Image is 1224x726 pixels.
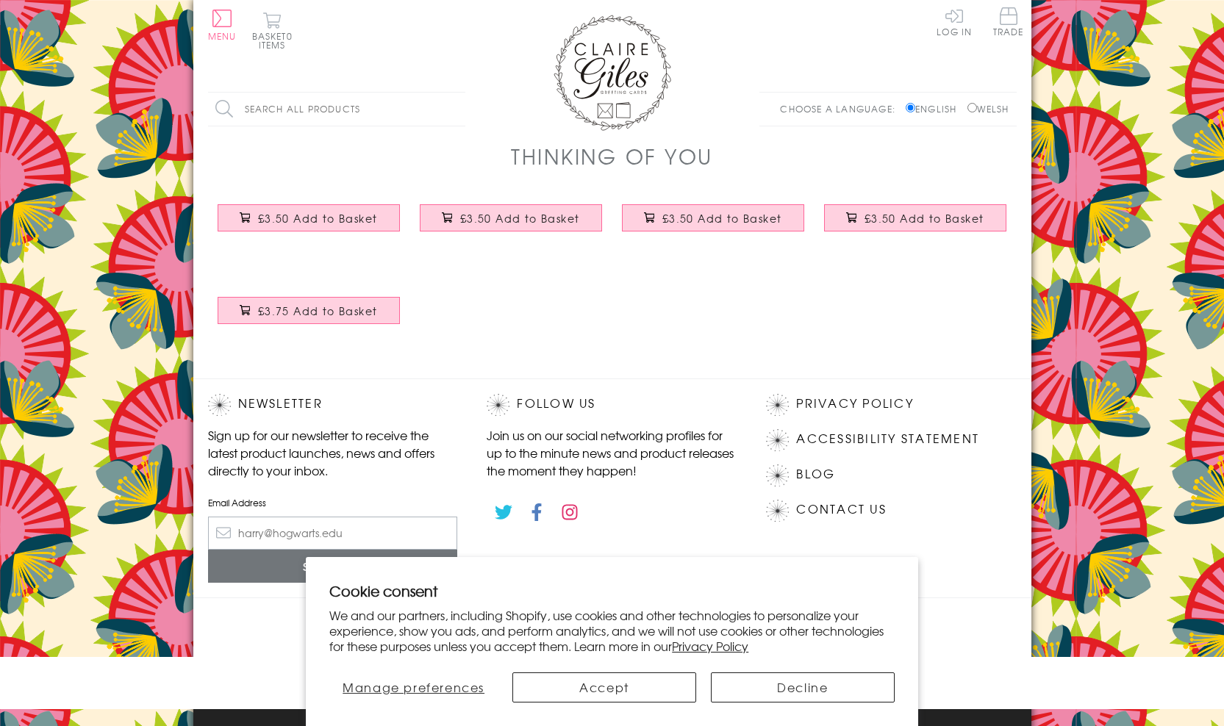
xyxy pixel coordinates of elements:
a: Sympathy, Sorry, Thinking of you Card, Heart, fabric butterfly Embellished £3.50 Add to Basket [612,193,815,256]
button: Basket0 items [252,12,293,49]
span: Menu [208,29,237,43]
button: £3.50 Add to Basket [218,204,400,231]
span: £3.75 Add to Basket [258,303,378,318]
a: Sympathy, Sorry, Thinking of you Card, Blue Star, Embellished with a padded star £3.50 Add to Basket [208,193,410,256]
a: Privacy Policy [672,637,748,655]
input: Search [451,93,465,126]
a: General Card Card, Telephone, Just to Say, Embellished with a colourful tassel £3.75 Add to Basket [208,286,410,349]
button: £3.75 Add to Basket [218,297,400,324]
button: £3.50 Add to Basket [420,204,602,231]
label: Welsh [967,102,1009,115]
button: Decline [711,672,895,702]
input: English [906,103,915,112]
button: Accept [512,672,696,702]
span: £3.50 Add to Basket [258,211,378,226]
label: Email Address [208,496,458,509]
img: Claire Giles Greetings Cards [554,15,671,131]
span: 0 items [259,29,293,51]
input: Welsh [967,103,977,112]
p: Sign up for our newsletter to receive the latest product launches, news and offers directly to yo... [208,426,458,479]
button: Menu [208,10,237,40]
span: Trade [993,7,1024,36]
a: Trade [993,7,1024,39]
p: Join us on our social networking profiles for up to the minute news and product releases the mome... [487,426,737,479]
label: English [906,102,964,115]
button: £3.50 Add to Basket [622,204,804,231]
input: harry@hogwarts.edu [208,517,458,550]
h1: Thinking of You [511,141,713,171]
h2: Cookie consent [329,581,895,601]
span: £3.50 Add to Basket [460,211,580,226]
input: Subscribe [208,550,458,583]
p: We and our partners, including Shopify, use cookies and other technologies to personalize your ex... [329,608,895,653]
span: Manage preferences [343,678,484,696]
input: Search all products [208,93,465,126]
a: Sympathy, Sorry, Thinking of you Card, Flowers, Sorry £3.50 Add to Basket [815,193,1017,256]
a: Privacy Policy [796,394,913,414]
a: Contact Us [796,500,886,520]
a: Accessibility Statement [796,429,979,449]
button: £3.50 Add to Basket [824,204,1006,231]
a: Sympathy, Sorry, Thinking of you Card, Fern Flowers, Thoughts & Prayers £3.50 Add to Basket [410,193,612,256]
h2: Newsletter [208,394,458,416]
span: £3.50 Add to Basket [662,211,782,226]
a: Log In [937,7,972,36]
p: Choose a language: [780,102,903,115]
button: Manage preferences [329,672,498,702]
span: £3.50 Add to Basket [865,211,984,226]
h2: Follow Us [487,394,737,416]
a: Blog [796,464,835,484]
